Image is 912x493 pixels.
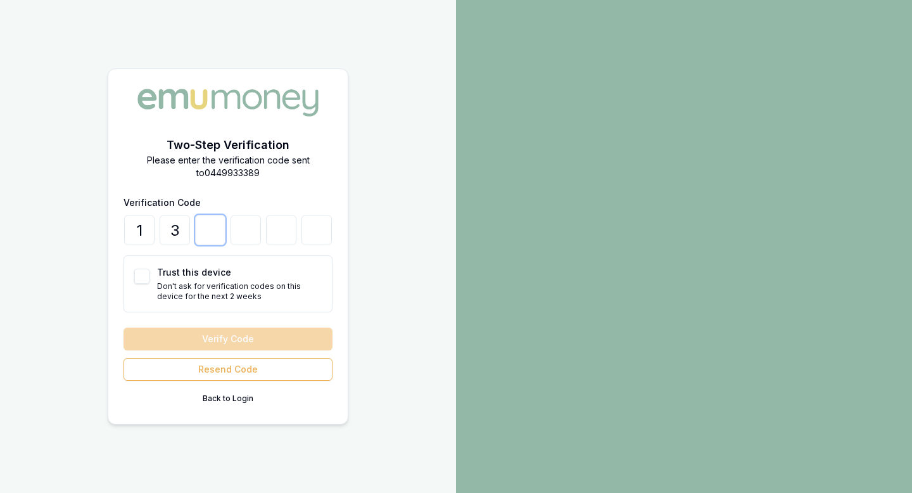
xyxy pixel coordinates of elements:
p: Don't ask for verification codes on this device for the next 2 weeks [157,281,322,302]
label: Trust this device [157,267,231,278]
p: Please enter the verification code sent to 0449933389 [123,154,332,179]
img: Emu Money [133,84,323,121]
h2: Two-Step Verification [123,136,332,154]
button: Back to Login [123,388,332,409]
button: Resend Code [123,358,332,381]
label: Verification Code [123,197,201,208]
